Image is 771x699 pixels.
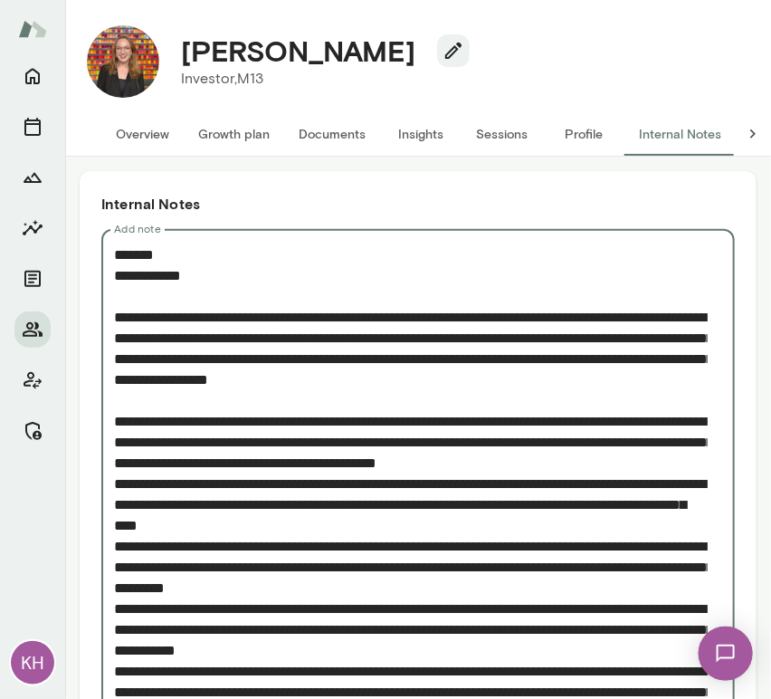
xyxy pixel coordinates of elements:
button: Manage [14,413,51,449]
h6: Internal Notes [101,193,735,215]
button: Sessions [14,109,51,145]
label: Add note [114,221,161,236]
button: Documents [284,112,380,156]
button: Growth plan [184,112,284,156]
button: Client app [14,362,51,398]
p: Investor, M13 [181,68,455,90]
button: Profile [543,112,624,156]
div: KH [11,641,54,685]
button: Members [14,311,51,348]
button: Sessions [462,112,543,156]
button: Home [14,58,51,94]
button: Insights [14,210,51,246]
button: Insights [380,112,462,156]
h4: [PERSON_NAME] [181,34,415,68]
img: Whitney Hazard [87,25,159,98]
img: Mento [18,12,47,46]
button: Documents [14,261,51,297]
button: Internal Notes [624,112,736,156]
button: Growth Plan [14,159,51,196]
button: Overview [101,112,184,156]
